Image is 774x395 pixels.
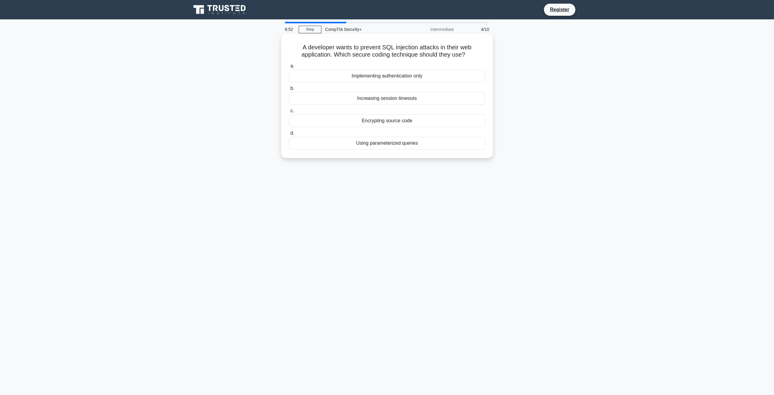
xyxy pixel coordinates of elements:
[457,23,493,35] div: 4/10
[290,63,294,68] span: a.
[290,130,294,136] span: d.
[288,44,486,59] h5: A developer wants to prevent SQL injection attacks in their web application. Which secure coding ...
[281,23,299,35] div: 8:52
[290,108,294,113] span: c.
[289,70,485,82] div: Implementing authentication only
[289,114,485,127] div: Encrypting source code
[289,137,485,150] div: Using parameterized queries
[289,92,485,105] div: Increasing session timeouts
[299,26,321,33] a: Stop
[290,86,294,91] span: b.
[546,6,573,13] a: Register
[321,23,405,35] div: CompTIA Security+
[405,23,457,35] div: Intermediate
